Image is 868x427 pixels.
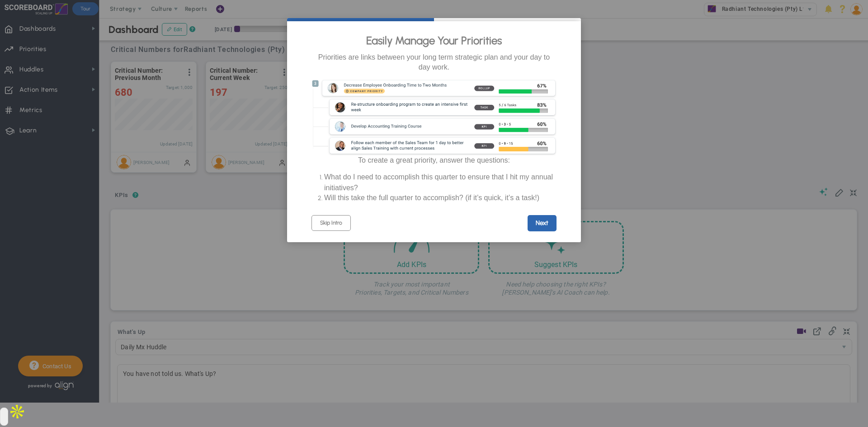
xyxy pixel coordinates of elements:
img: Apollo [8,403,26,421]
span: What do I need to accomplish this quarter to ensure that I hit my annual initiatives? [324,173,553,191]
div: current step [287,18,434,21]
span: Easily Manage Your Priorities [366,34,502,47]
span: To create a great priority, answer the questions: [358,156,510,164]
span: Will this take the full quarter to accomplish? (if it’s quick, it’s a task!) [324,194,539,202]
span: Priorities are links between your long term strategic plan and your day to day work. [318,53,550,71]
a: Next [528,215,557,231]
a: Skip Intro [311,215,351,231]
